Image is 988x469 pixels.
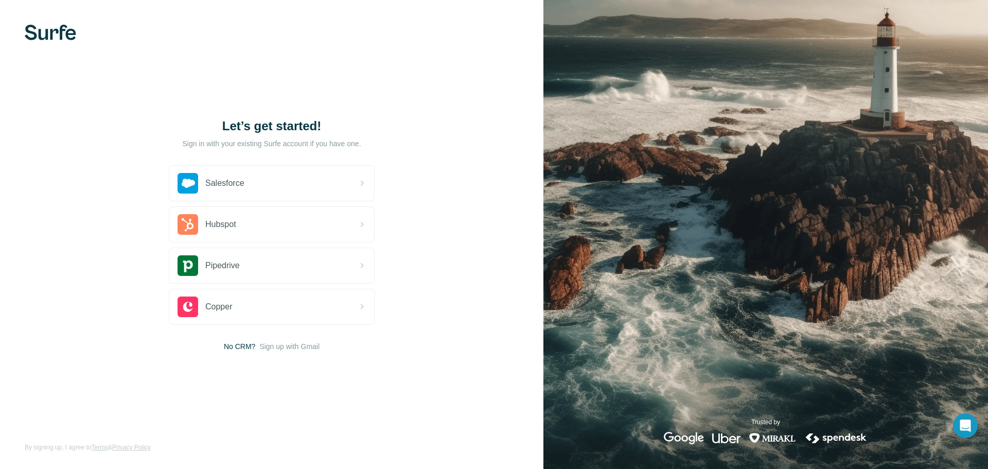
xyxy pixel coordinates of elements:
[178,173,198,194] img: salesforce's logo
[25,25,76,40] img: Surfe's logo
[178,255,198,276] img: pipedrive's logo
[224,341,255,352] span: No CRM?
[178,297,198,317] img: copper's logo
[712,432,740,444] img: uber's logo
[804,432,868,444] img: spendesk's logo
[259,341,320,352] button: Sign up with Gmail
[169,118,375,134] h1: Let’s get started!
[182,138,361,149] p: Sign in with your existing Surfe account if you have one.
[749,432,796,444] img: mirakl's logo
[112,444,151,451] a: Privacy Policy
[205,301,232,313] span: Copper
[178,214,198,235] img: hubspot's logo
[953,413,978,438] div: Open Intercom Messenger
[25,443,151,452] span: By signing up, I agree to &
[91,444,108,451] a: Terms
[751,418,780,427] p: Trusted by
[205,259,240,272] span: Pipedrive
[205,177,244,189] span: Salesforce
[664,432,704,444] img: google's logo
[205,218,236,231] span: Hubspot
